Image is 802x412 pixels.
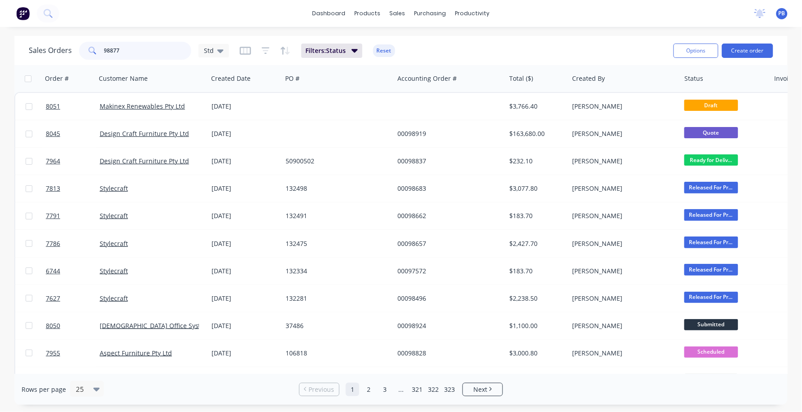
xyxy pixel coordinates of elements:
div: [DATE] [212,129,278,138]
div: 132281 [286,294,385,303]
div: Status [685,74,704,83]
a: 7955 [46,340,100,367]
input: Search... [104,42,192,60]
a: Next page [463,385,502,394]
button: Reset [373,44,395,57]
div: products [350,7,385,20]
div: 00098683 [397,184,497,193]
span: 8050 [46,321,60,330]
div: [DATE] [212,294,278,303]
a: Page 322 [427,383,440,396]
div: [DATE] [212,349,278,358]
a: 7791 [46,202,100,229]
div: Accounting Order # [397,74,457,83]
span: 7786 [46,239,60,248]
a: Previous page [300,385,339,394]
span: 7813 [46,184,60,193]
button: Filters:Status [301,44,362,58]
span: Released For Pr... [684,182,738,193]
span: Previous [309,385,335,394]
span: Submitted [684,319,738,330]
a: dashboard [308,7,350,20]
a: Page 2 [362,383,375,396]
span: Std [204,46,214,55]
div: 132498 [286,184,385,193]
a: 8050 [46,312,100,339]
div: 00098919 [397,129,497,138]
div: 132334 [286,267,385,276]
span: 7964 [46,157,60,166]
div: 00098496 [397,294,497,303]
a: [DEMOGRAPHIC_DATA] Office Systems [100,321,213,330]
a: Page 3 [378,383,392,396]
span: Filters: Status [306,46,346,55]
a: Page 1 is your current page [346,383,359,396]
div: sales [385,7,410,20]
span: Released For Pr... [684,292,738,303]
div: 50900502 [286,157,385,166]
a: Aspect Furniture Pty Ltd [100,349,172,357]
div: Created Date [211,74,251,83]
a: 7964 [46,148,100,175]
div: 132491 [286,211,385,220]
span: Quote [684,127,738,138]
div: [PERSON_NAME] [572,157,672,166]
div: $3,077.80 [510,184,562,193]
span: 7955 [46,349,60,358]
span: Ready for Deliv... [684,154,738,166]
a: Page 323 [443,383,456,396]
div: [PERSON_NAME] [572,349,672,358]
div: PO # [285,74,300,83]
a: 8045 [46,120,100,147]
a: Jump forward [394,383,408,396]
a: 6744 [46,258,100,285]
div: [DATE] [212,239,278,248]
div: [PERSON_NAME] [572,321,672,330]
span: Draft [684,100,738,111]
div: Total ($) [510,74,533,83]
div: [PERSON_NAME] [572,102,672,111]
div: [DATE] [212,157,278,166]
span: Released For Pr... [684,264,738,275]
div: $163,680.00 [510,129,562,138]
div: 00098657 [397,239,497,248]
div: [PERSON_NAME] [572,129,672,138]
button: Options [674,44,718,58]
span: Rows per page [22,385,66,394]
div: [DATE] [212,211,278,220]
div: 00098837 [397,157,497,166]
a: Page 321 [410,383,424,396]
div: [DATE] [212,184,278,193]
span: Released For Pr... [684,237,738,248]
a: Stylecraft [100,211,128,220]
span: Released For Pr... [684,209,738,220]
span: 8045 [46,129,60,138]
div: $232.10 [510,157,562,166]
a: Stylecraft [100,294,128,302]
h1: Sales Orders [29,46,72,55]
div: [PERSON_NAME] [572,267,672,276]
div: 00098924 [397,321,497,330]
span: 6744 [46,267,60,276]
div: $1,100.00 [510,321,562,330]
div: [PERSON_NAME] [572,294,672,303]
div: 00098662 [397,211,497,220]
div: Order # [45,74,69,83]
div: 37486 [286,321,385,330]
a: Design Craft Furniture Pty Ltd [100,157,189,165]
a: 7575 [46,367,100,394]
div: 106818 [286,349,385,358]
div: Created By [573,74,605,83]
div: [DATE] [212,267,278,276]
button: Create order [722,44,773,58]
ul: Pagination [295,383,507,396]
a: 7627 [46,285,100,312]
a: 7786 [46,230,100,257]
div: [DATE] [212,321,278,330]
div: [PERSON_NAME] [572,239,672,248]
a: Makinex Renewables Pty Ltd [100,102,185,110]
a: 7813 [46,175,100,202]
div: 132475 [286,239,385,248]
div: $183.70 [510,267,562,276]
a: Stylecraft [100,267,128,275]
